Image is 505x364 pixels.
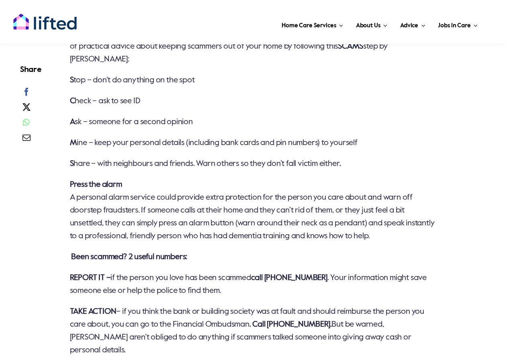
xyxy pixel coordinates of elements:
strong: . [339,160,341,168]
a: X [20,102,33,117]
p: – if you think the bank or building society was at fault and should reimburse the person you care... [70,305,436,357]
strong: C [70,97,75,105]
span: Jobs in Care [438,19,470,32]
a: Advice [398,12,427,36]
strong: SCAMS [338,43,363,51]
p: ine – keep your personal details (including bank cards and pin numbers) to yourself [70,137,436,149]
span: Advice [400,19,418,32]
span: Home Care Services [282,19,336,32]
nav: Main Menu [94,12,480,36]
span: About Us [356,19,380,32]
p: top – don’t do anything on the spot [70,74,436,87]
p: hare – with neighbours and friends. Warn others so they don’t fall victim either [70,157,436,170]
p: if the person you love has been scammed . Your information might save someone else or help the po... [70,272,436,297]
strong: M [70,139,77,147]
a: Home Care Services [279,12,346,36]
strong: REPORT IT – [70,274,111,282]
strong: Been scammed? 2 useful numbers: [71,253,187,261]
a: About Us [354,12,390,36]
a: Email [20,132,33,147]
strong: call [PHONE_NUMBER] [251,274,327,282]
p: heck – ask to see ID [70,95,436,108]
a: lifted-logo [13,13,77,21]
strong: . Call [PHONE_NUMBER]. [249,321,332,329]
p: sk – someone for a second opinion [70,116,436,129]
strong: S [70,76,74,84]
strong: Press the alarm [70,181,122,189]
a: Facebook [20,86,33,102]
a: WhatsApp [20,117,31,132]
strong: TAKE ACTION [70,308,117,316]
strong: A [70,118,75,126]
p: A personal alarm service could provide extra protection for the person you care about and warn of... [70,178,436,243]
strong: S [70,160,74,168]
a: Jobs in Care [435,12,480,36]
h4: Share [20,64,41,76]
